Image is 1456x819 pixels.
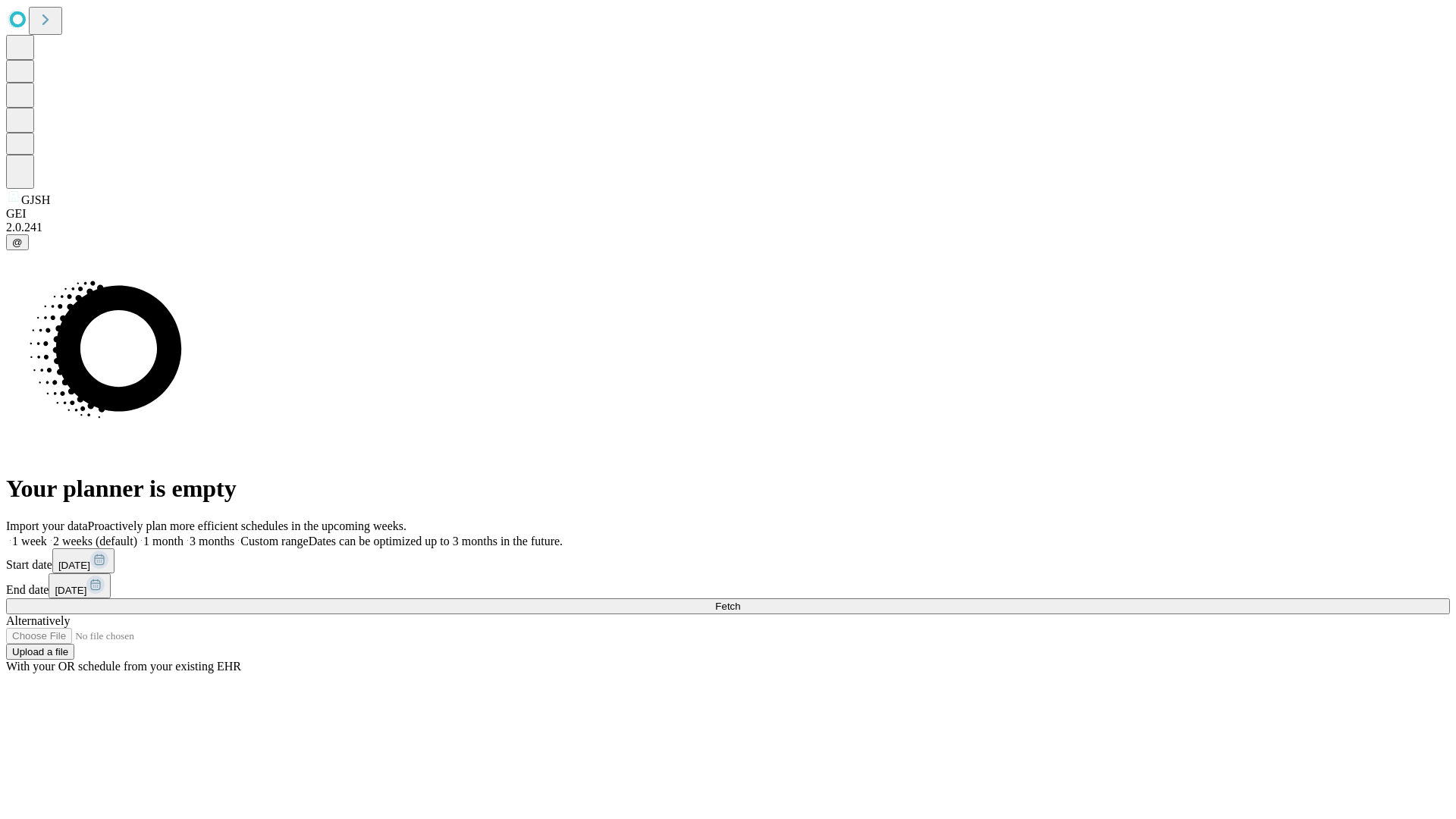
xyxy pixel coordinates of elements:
span: 1 week [12,535,47,548]
span: [DATE] [55,585,86,596]
button: @ [6,234,29,250]
span: Alternatively [6,614,70,627]
button: [DATE] [52,548,115,573]
span: Import your data [6,519,88,532]
span: Dates can be optimized up to 3 months in the future. [309,535,563,548]
button: Fetch [6,598,1450,614]
div: GEI [6,207,1450,221]
span: Custom range [240,535,308,548]
button: [DATE] [49,573,111,598]
span: Proactively plan more efficient schedules in the upcoming weeks. [88,519,406,532]
div: End date [6,573,1450,598]
span: With your OR schedule from your existing EHR [6,660,241,673]
h1: Your planner is empty [6,475,1450,503]
div: Start date [6,548,1450,573]
span: GJSH [21,193,50,206]
span: @ [12,237,23,248]
span: Fetch [715,601,740,612]
div: 2.0.241 [6,221,1450,234]
button: Upload a file [6,644,74,660]
span: [DATE] [58,560,90,571]
span: 3 months [190,535,234,548]
span: 1 month [143,535,184,548]
span: 2 weeks (default) [53,535,137,548]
